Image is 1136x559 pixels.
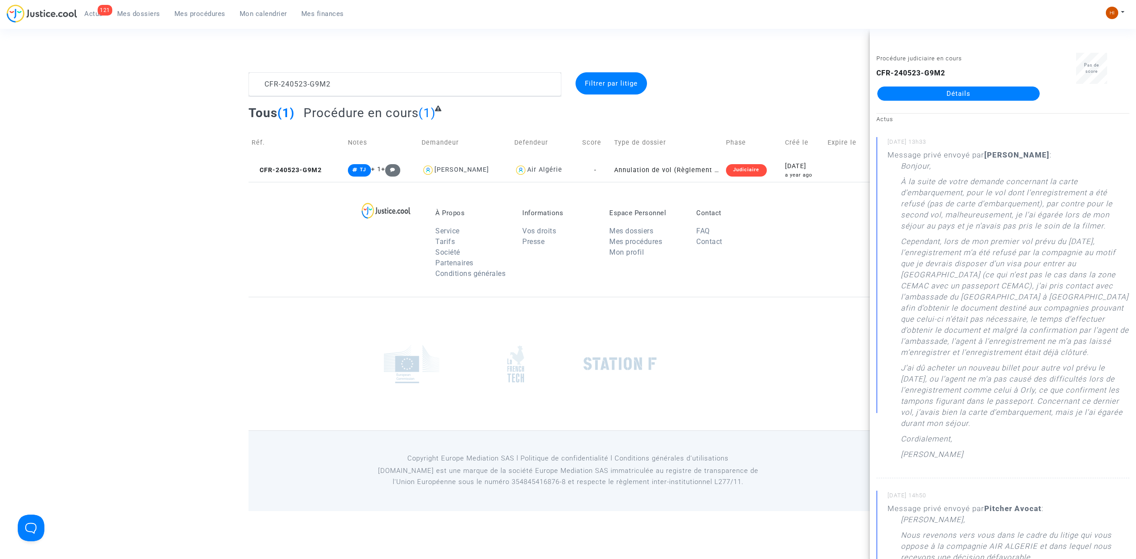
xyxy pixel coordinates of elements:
[514,164,527,177] img: icon-user.svg
[511,127,579,158] td: Defendeur
[609,209,683,217] p: Espace Personnel
[527,166,562,173] div: Air Algérie
[723,127,782,158] td: Phase
[7,4,77,23] img: jc-logo.svg
[345,127,419,158] td: Notes
[522,209,596,217] p: Informations
[435,248,460,256] a: Société
[418,127,511,158] td: Demandeur
[876,55,962,62] small: Procédure judiciaire en cours
[887,150,1129,465] div: Message privé envoyé par :
[418,106,436,120] span: (1)
[1084,63,1099,74] span: Pas de score
[1106,7,1118,19] img: fc99b196863ffcca57bb8fe2645aafd9
[435,269,505,278] a: Conditions générales
[366,465,770,488] p: [DOMAIN_NAME] est une marque de la société Europe Mediation SAS immatriculée au registre de tr...
[785,161,821,171] div: [DATE]
[887,492,1129,503] small: [DATE] 14h50
[435,237,455,246] a: Tarifs
[609,248,644,256] a: Mon profil
[785,171,821,179] div: a year ago
[887,138,1129,150] small: [DATE] 13h33
[584,357,657,370] img: stationf.png
[301,10,344,18] span: Mes finances
[233,7,294,20] a: Mon calendrier
[984,504,1041,513] b: Pitcher Avocat
[522,237,544,246] a: Presse
[824,127,869,158] td: Expire le
[507,345,524,383] img: french_tech.png
[876,116,893,122] small: Actus
[18,515,44,541] iframe: Help Scout Beacon - Open
[901,176,1129,236] p: À la suite de votre demande concernant la carte d’embarquement, pour le vol dont l’enregistrement...
[901,362,1129,433] p: J’ai dû acheter un nouveau billet pour autre vol prévu le [DATE], ou l’agent ne m’a pas causé des...
[381,165,400,173] span: +
[240,10,287,18] span: Mon calendrier
[294,7,351,20] a: Mes finances
[252,166,322,174] span: CFR-240523-G9M2
[304,106,418,120] span: Procédure en cours
[362,203,411,219] img: logo-lg.svg
[696,209,770,217] p: Contact
[435,227,460,235] a: Service
[248,127,345,158] td: Réf.
[384,345,439,383] img: europe_commision.png
[901,449,963,465] p: [PERSON_NAME]
[609,237,662,246] a: Mes procédures
[579,127,611,158] td: Score
[522,227,556,235] a: Vos droits
[422,164,434,177] img: icon-user.svg
[84,10,103,18] span: Actus
[366,453,770,464] p: Copyright Europe Mediation SAS l Politique de confidentialité l Conditions générales d’utilisa...
[585,79,638,87] span: Filtrer par litige
[611,127,723,158] td: Type de dossier
[901,236,1129,362] p: Cependant, lors de mon premier vol prévu du [DATE], l’enregistrement m’a été refusé par la compag...
[901,161,931,176] p: Bonjour,
[877,87,1040,101] a: Détails
[110,7,167,20] a: Mes dossiers
[594,166,596,174] span: -
[360,167,366,173] span: TJ
[611,158,723,182] td: Annulation de vol (Règlement CE n°261/2004)
[435,209,509,217] p: À Propos
[77,7,110,20] a: 121Actus
[726,164,766,177] div: Judiciaire
[876,69,945,77] b: CFR-240523-G9M2
[174,10,225,18] span: Mes procédures
[435,259,473,267] a: Partenaires
[248,106,277,120] span: Tous
[277,106,295,120] span: (1)
[167,7,233,20] a: Mes procédures
[434,166,489,173] div: [PERSON_NAME]
[98,5,112,16] div: 121
[117,10,160,18] span: Mes dossiers
[371,165,381,173] span: + 1
[984,150,1049,159] b: [PERSON_NAME]
[901,433,952,449] p: Cordialement,
[696,237,722,246] a: Contact
[609,227,653,235] a: Mes dossiers
[782,127,824,158] td: Créé le
[696,227,710,235] a: FAQ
